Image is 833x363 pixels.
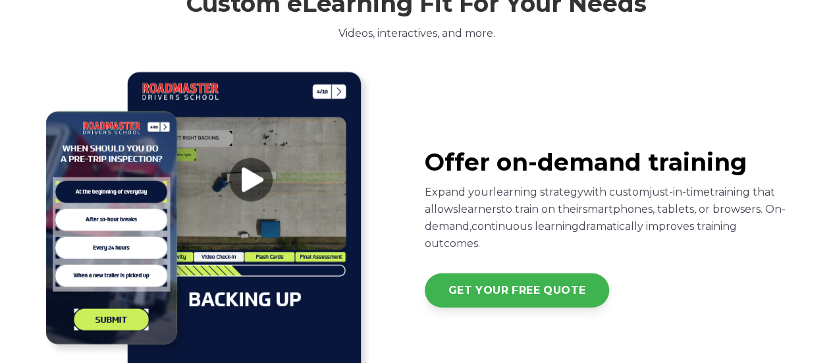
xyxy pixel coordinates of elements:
a: GET YOUR FREE QUOTE [425,273,610,307]
span: continuous learning [471,220,579,233]
span: learning strategy [493,186,583,198]
span: Offer on-demand training [425,148,747,177]
p: Expand your with custom training that allows to train on their , tablets, or browsers. O , dramat... [425,184,793,252]
p: Videos, interactives, and more. [40,25,793,42]
span: learners [458,203,501,215]
span: just-in-time [649,186,710,198]
span: smartphones [583,203,653,215]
